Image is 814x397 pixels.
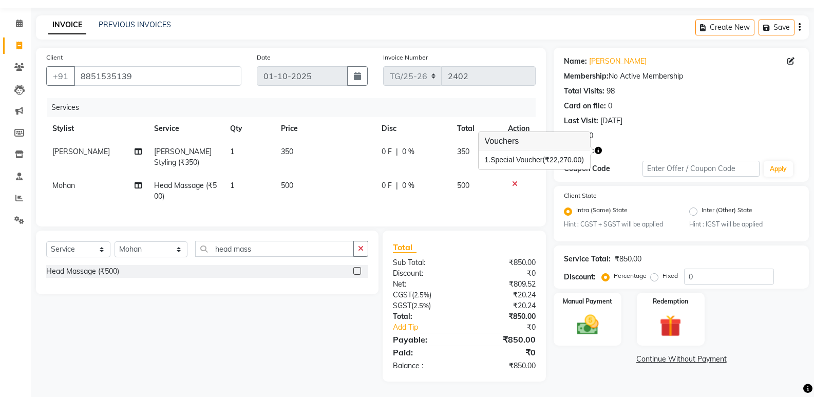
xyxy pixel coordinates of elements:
[457,147,469,156] span: 350
[396,180,398,191] span: |
[464,333,543,346] div: ₹850.00
[564,272,596,282] div: Discount:
[46,66,75,86] button: +91
[653,312,688,339] img: _gift.svg
[385,333,464,346] div: Payable:
[485,156,491,164] span: 1.
[563,297,612,306] label: Manual Payment
[662,271,678,280] label: Fixed
[479,132,590,150] h3: Vouchers
[375,117,451,140] th: Disc
[607,86,615,97] div: 98
[556,354,807,365] a: Continue Without Payment
[385,300,464,311] div: ( )
[600,116,622,126] div: [DATE]
[464,257,543,268] div: ₹850.00
[385,279,464,290] div: Net:
[759,20,794,35] button: Save
[464,346,543,358] div: ₹0
[564,71,799,82] div: No Active Membership
[230,147,234,156] span: 1
[383,53,428,62] label: Invoice Number
[478,322,543,333] div: ₹0
[564,86,604,97] div: Total Visits:
[464,290,543,300] div: ₹20.24
[154,147,212,167] span: [PERSON_NAME] Styling (₹350)
[230,181,234,190] span: 1
[402,180,414,191] span: 0 %
[576,205,628,218] label: Intra (Same) State
[413,301,429,310] span: 2.5%
[564,116,598,126] div: Last Visit:
[414,291,429,299] span: 2.5%
[74,66,241,86] input: Search by Name/Mobile/Email/Code
[608,101,612,111] div: 0
[653,297,688,306] label: Redemption
[564,163,642,174] div: Coupon Code
[385,361,464,371] div: Balance :
[385,311,464,322] div: Total:
[570,312,605,337] img: _cash.svg
[385,257,464,268] div: Sub Total:
[615,254,641,264] div: ₹850.00
[564,56,587,67] div: Name:
[485,155,584,165] div: Special Voucher
[695,20,754,35] button: Create New
[52,147,110,156] span: [PERSON_NAME]
[402,146,414,157] span: 0 %
[457,181,469,190] span: 500
[393,242,417,253] span: Total
[385,322,478,333] a: Add Tip
[148,117,224,140] th: Service
[689,220,799,229] small: Hint : IGST will be applied
[464,300,543,311] div: ₹20.24
[195,241,354,257] input: Search or Scan
[385,346,464,358] div: Paid:
[589,56,647,67] a: [PERSON_NAME]
[52,181,75,190] span: Mohan
[564,101,606,111] div: Card on file:
[396,146,398,157] span: |
[48,16,86,34] a: INVOICE
[589,130,593,141] div: 0
[464,279,543,290] div: ₹809.52
[464,311,543,322] div: ₹850.00
[275,117,375,140] th: Price
[382,146,392,157] span: 0 F
[502,117,536,140] th: Action
[99,20,171,29] a: PREVIOUS INVOICES
[614,271,647,280] label: Percentage
[564,220,673,229] small: Hint : CGST + SGST will be applied
[46,266,119,277] div: Head Massage (₹500)
[281,181,293,190] span: 500
[382,180,392,191] span: 0 F
[464,361,543,371] div: ₹850.00
[564,191,597,200] label: Client State
[385,290,464,300] div: ( )
[257,53,271,62] label: Date
[464,268,543,279] div: ₹0
[46,53,63,62] label: Client
[385,268,464,279] div: Discount:
[393,301,411,310] span: SGST
[764,161,793,177] button: Apply
[702,205,752,218] label: Inter (Other) State
[154,181,217,201] span: Head Massage (₹500)
[281,147,293,156] span: 350
[564,130,587,141] div: Points:
[642,161,760,177] input: Enter Offer / Coupon Code
[47,98,543,117] div: Services
[542,156,584,164] span: (₹22,270.00)
[46,117,148,140] th: Stylist
[393,290,412,299] span: CGST
[224,117,275,140] th: Qty
[451,117,502,140] th: Total
[564,71,609,82] div: Membership:
[564,254,611,264] div: Service Total:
